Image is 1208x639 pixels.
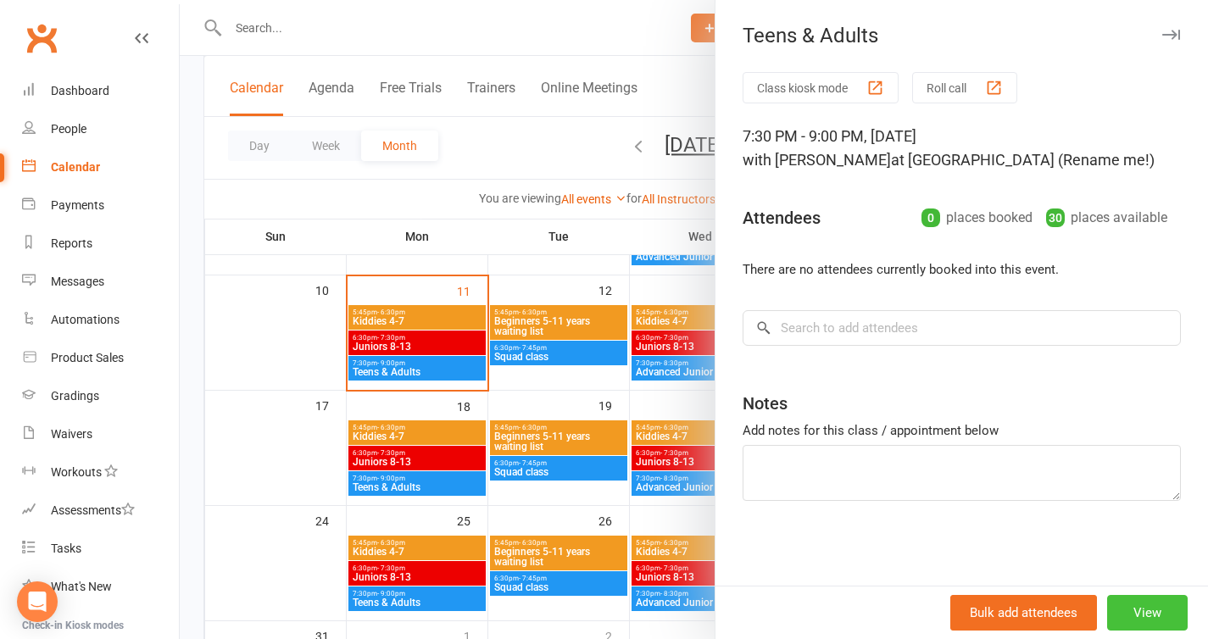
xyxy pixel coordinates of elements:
[22,225,179,263] a: Reports
[51,122,86,136] div: People
[51,236,92,250] div: Reports
[51,198,104,212] div: Payments
[743,310,1181,346] input: Search to add attendees
[22,186,179,225] a: Payments
[950,595,1097,631] button: Bulk add attendees
[51,84,109,97] div: Dashboard
[51,465,102,479] div: Workouts
[22,377,179,415] a: Gradings
[22,530,179,568] a: Tasks
[921,206,1033,230] div: places booked
[891,151,1155,169] span: at [GEOGRAPHIC_DATA] (Rename me!)
[51,351,124,364] div: Product Sales
[51,389,99,403] div: Gradings
[51,580,112,593] div: What's New
[715,24,1208,47] div: Teens & Adults
[22,110,179,148] a: People
[22,301,179,339] a: Automations
[51,542,81,555] div: Tasks
[22,415,179,453] a: Waivers
[743,72,899,103] button: Class kiosk mode
[51,160,100,174] div: Calendar
[912,72,1017,103] button: Roll call
[743,206,821,230] div: Attendees
[921,208,940,227] div: 0
[743,125,1181,172] div: 7:30 PM - 9:00 PM, [DATE]
[1046,208,1065,227] div: 30
[743,420,1181,441] div: Add notes for this class / appointment below
[743,392,788,415] div: Notes
[1107,595,1188,631] button: View
[22,568,179,606] a: What's New
[51,503,135,517] div: Assessments
[22,339,179,377] a: Product Sales
[51,427,92,441] div: Waivers
[22,72,179,110] a: Dashboard
[743,151,891,169] span: with [PERSON_NAME]
[743,259,1181,280] li: There are no attendees currently booked into this event.
[22,263,179,301] a: Messages
[22,492,179,530] a: Assessments
[1046,206,1167,230] div: places available
[20,17,63,59] a: Clubworx
[51,313,120,326] div: Automations
[22,148,179,186] a: Calendar
[51,275,104,288] div: Messages
[17,581,58,622] div: Open Intercom Messenger
[22,453,179,492] a: Workouts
